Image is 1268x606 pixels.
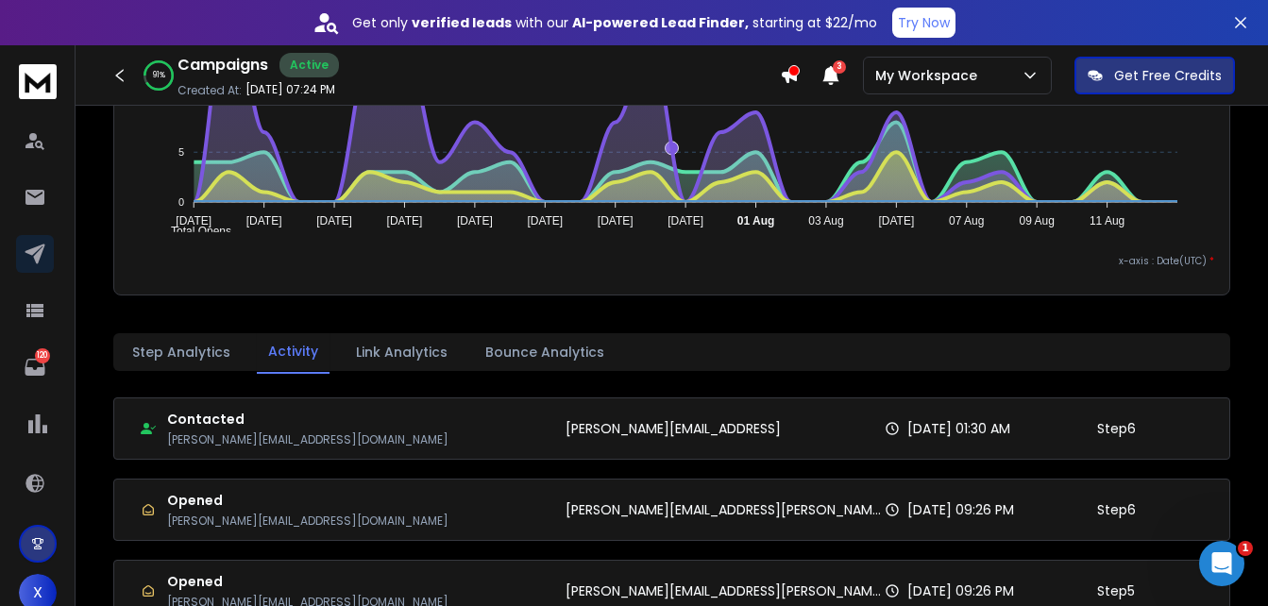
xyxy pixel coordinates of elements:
tspan: [DATE] [246,214,282,227]
button: Try Now [892,8,955,38]
h1: Opened [167,572,448,591]
h1: Contacted [167,410,448,429]
button: Step Analytics [121,331,242,373]
tspan: [DATE] [176,214,211,227]
tspan: 03 Aug [808,214,843,227]
tspan: 11 Aug [1090,214,1124,227]
a: 120 [16,348,54,386]
p: My Workspace [875,66,985,85]
tspan: [DATE] [457,214,493,227]
p: Get Free Credits [1114,66,1222,85]
tspan: 5 [178,146,184,158]
p: [DATE] 09:26 PM [907,500,1014,519]
div: Active [279,53,339,77]
tspan: 01 Aug [737,214,775,227]
p: [PERSON_NAME][EMAIL_ADDRESS] [566,419,781,438]
h1: Opened [167,491,448,510]
h1: Campaigns [178,54,268,76]
span: 1 [1238,541,1253,556]
img: logo [19,64,57,99]
p: 120 [35,348,50,363]
span: 3 [833,60,846,74]
tspan: [DATE] [386,214,422,227]
tspan: [DATE] [527,214,563,227]
p: [PERSON_NAME][EMAIL_ADDRESS][PERSON_NAME][DOMAIN_NAME] [566,581,885,600]
tspan: [DATE] [316,214,352,227]
tspan: [DATE] [879,214,915,227]
button: Link Analytics [345,331,459,373]
p: x-axis : Date(UTC) [129,254,1214,268]
p: Step 6 [1097,500,1136,519]
p: Created At: [178,83,242,98]
tspan: 09 Aug [1020,214,1055,227]
p: [PERSON_NAME][EMAIL_ADDRESS][DOMAIN_NAME] [167,513,448,529]
strong: verified leads [412,13,512,32]
p: [DATE] 01:30 AM [907,419,1010,438]
tspan: [DATE] [598,214,634,227]
p: 91 % [153,70,165,81]
tspan: 07 Aug [949,214,984,227]
p: Try Now [898,13,950,32]
p: Get only with our starting at $22/mo [352,13,877,32]
button: Bounce Analytics [474,331,616,373]
tspan: 0 [178,196,184,208]
button: Activity [257,330,330,374]
tspan: [DATE] [668,214,703,227]
tspan: 10 [173,96,184,108]
p: Step 5 [1097,581,1135,600]
p: [DATE] 09:26 PM [907,581,1014,600]
iframe: Intercom live chat [1199,541,1244,586]
p: [PERSON_NAME][EMAIL_ADDRESS][PERSON_NAME][DOMAIN_NAME] [566,500,885,519]
button: Get Free Credits [1074,57,1235,94]
p: Step 6 [1097,419,1136,438]
p: [PERSON_NAME][EMAIL_ADDRESS][DOMAIN_NAME] [167,432,448,447]
p: [DATE] 07:24 PM [245,82,335,97]
span: Total Opens [157,225,231,238]
strong: AI-powered Lead Finder, [572,13,749,32]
